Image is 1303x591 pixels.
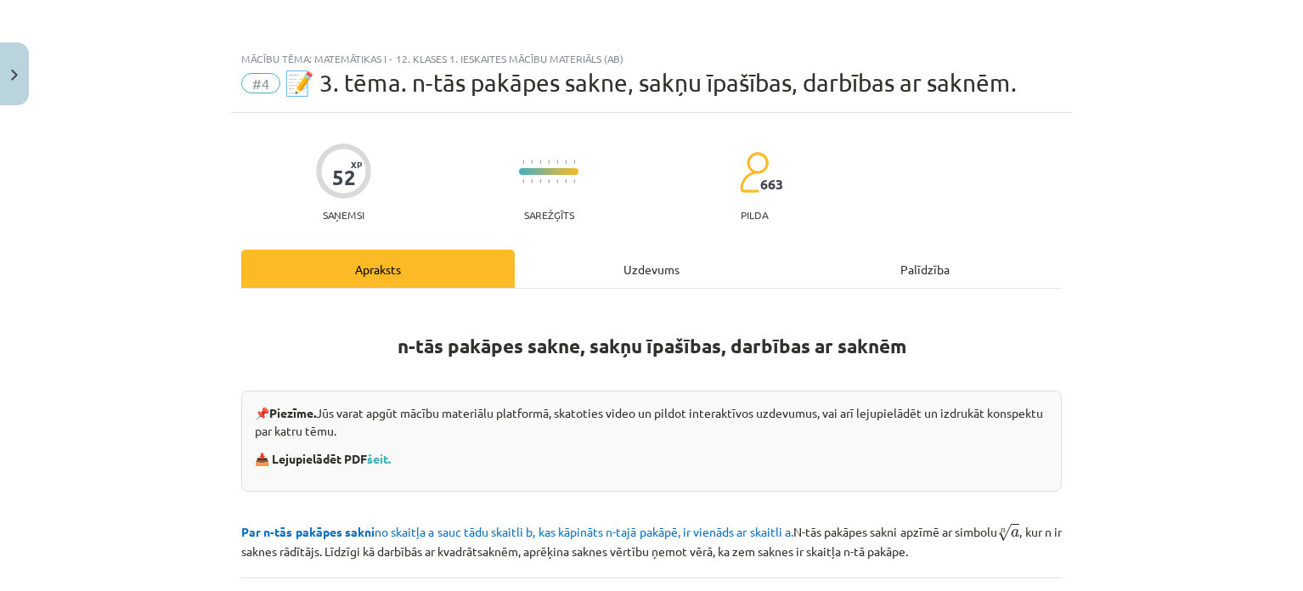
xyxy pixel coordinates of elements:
[548,160,550,164] img: icon-short-line-57e1e144782c952c97e751825c79c345078a6d821885a25fce030b3d8c18986b.svg
[997,524,1011,542] span: √
[367,451,391,466] a: šeit.
[548,179,550,183] img: icon-short-line-57e1e144782c952c97e751825c79c345078a6d821885a25fce030b3d8c18986b.svg
[398,334,906,358] strong: n-tās pakāpes sakne, sakņu īpašības, darbības ar saknēm
[565,179,567,183] img: icon-short-line-57e1e144782c952c97e751825c79c345078a6d821885a25fce030b3d8c18986b.svg
[539,160,541,164] img: icon-short-line-57e1e144782c952c97e751825c79c345078a6d821885a25fce030b3d8c18986b.svg
[556,179,558,183] img: icon-short-line-57e1e144782c952c97e751825c79c345078a6d821885a25fce030b3d8c18986b.svg
[241,524,375,539] b: Par n-tās pakāpes sakni
[241,520,1062,560] p: N-tās pakāpes sakni apzīmē ar simbolu , kur n ir saknes rādītājs. Līdzīgi kā darbībās ar kvadrāts...
[573,160,575,164] img: icon-short-line-57e1e144782c952c97e751825c79c345078a6d821885a25fce030b3d8c18986b.svg
[255,451,393,466] strong: 📥 Lejupielādēt PDF
[531,179,533,183] img: icon-short-line-57e1e144782c952c97e751825c79c345078a6d821885a25fce030b3d8c18986b.svg
[269,405,316,420] strong: Piezīme.
[332,166,356,189] div: 52
[739,151,769,194] img: students-c634bb4e5e11cddfef0936a35e636f08e4e9abd3cc4e673bd6f9a4125e45ecb1.svg
[1011,529,1019,538] span: a
[531,160,533,164] img: icon-short-line-57e1e144782c952c97e751825c79c345078a6d821885a25fce030b3d8c18986b.svg
[316,209,371,221] p: Saņemsi
[522,160,524,164] img: icon-short-line-57e1e144782c952c97e751825c79c345078a6d821885a25fce030b3d8c18986b.svg
[241,73,280,93] span: #4
[573,179,575,183] img: icon-short-line-57e1e144782c952c97e751825c79c345078a6d821885a25fce030b3d8c18986b.svg
[524,209,574,221] p: Sarežģīts
[285,69,1017,97] span: 📝 3. tēma. n-tās pakāpes sakne, sakņu īpašības, darbības ar saknēm.
[241,250,515,288] div: Apraksts
[241,53,1062,65] div: Mācību tēma: Matemātikas i - 12. klases 1. ieskaites mācību materiāls (ab)
[255,404,1048,440] p: 📌 Jūs varat apgūt mācību materiālu platformā, skatoties video un pildot interaktīvos uzdevumus, v...
[788,250,1062,288] div: Palīdzība
[522,179,524,183] img: icon-short-line-57e1e144782c952c97e751825c79c345078a6d821885a25fce030b3d8c18986b.svg
[539,179,541,183] img: icon-short-line-57e1e144782c952c97e751825c79c345078a6d821885a25fce030b3d8c18986b.svg
[241,524,793,539] span: no skaitļa a sauc tādu skaitli b, kas kāpināts n-tajā pakāpē, ir vienāds ar skaitli a.
[741,209,768,221] p: pilda
[565,160,567,164] img: icon-short-line-57e1e144782c952c97e751825c79c345078a6d821885a25fce030b3d8c18986b.svg
[760,177,783,192] span: 663
[515,250,788,288] div: Uzdevums
[11,70,18,81] img: icon-close-lesson-0947bae3869378f0d4975bcd49f059093ad1ed9edebbc8119c70593378902aed.svg
[351,160,362,169] span: XP
[556,160,558,164] img: icon-short-line-57e1e144782c952c97e751825c79c345078a6d821885a25fce030b3d8c18986b.svg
